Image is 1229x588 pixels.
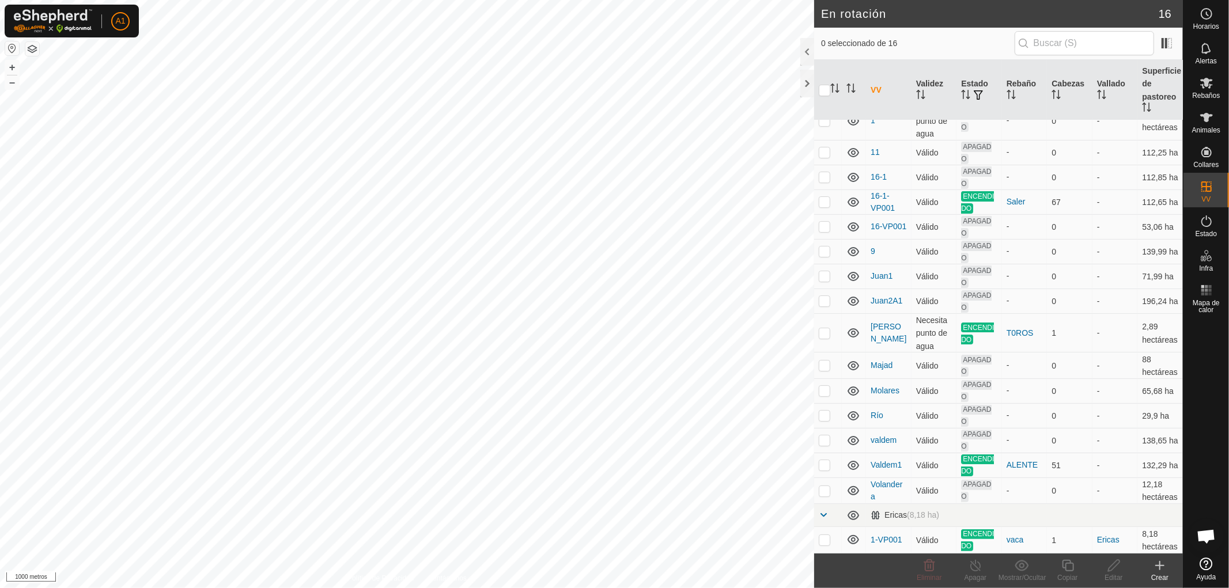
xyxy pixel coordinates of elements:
font: 12,18 hectáreas [1142,480,1177,502]
a: 9 [871,246,875,256]
font: Ayuda [1197,573,1216,581]
font: Ericas [1097,535,1120,544]
font: Contáctanos [428,574,467,582]
font: A1 [115,16,125,25]
font: 138,65 ha [1142,436,1178,445]
font: 16 [1159,7,1171,20]
a: Volandera [871,480,902,501]
font: - [1007,271,1009,280]
p-sorticon: Activar para ordenar [830,85,839,94]
font: - [1097,148,1100,157]
font: Ericas [884,510,907,519]
font: Válido [916,536,939,545]
p-sorticon: Activar para ordenar [846,85,856,94]
font: Válido [916,247,939,256]
font: APAGADO [961,381,991,401]
font: VV [871,85,882,94]
font: - [1007,411,1009,420]
a: Majad [871,361,893,370]
font: - [1097,116,1100,126]
a: 16-1 [871,172,887,181]
font: - [1097,173,1100,182]
font: 0 [1052,173,1056,182]
font: 88 hectáreas [1142,355,1177,377]
button: Restablecer mapa [5,41,19,55]
font: - [1097,222,1100,232]
font: 53,06 ha [1142,222,1174,232]
font: 29,9 ha [1142,411,1169,420]
font: 65,68 ha [1142,386,1174,396]
font: - [1097,411,1100,420]
font: Horarios [1193,22,1219,31]
font: Válido [916,198,939,207]
font: 0 [1052,148,1056,157]
div: Chat abierto [1189,519,1224,553]
font: Estado [1196,230,1217,238]
font: Crear [1151,574,1169,582]
font: - [1007,296,1009,305]
font: - [1007,172,1009,181]
font: 112,25 ha [1142,148,1178,157]
font: - [1007,246,1009,256]
font: APAGADO [961,242,991,262]
font: 0 [1052,436,1056,445]
font: Animales [1192,126,1220,134]
a: Política de Privacidad [347,573,414,583]
font: – [9,76,15,88]
font: (8,18 ha) [907,510,939,519]
font: Válido [916,461,939,470]
font: ENCENDIDO [961,530,994,550]
font: - [1097,386,1100,396]
font: Válido [916,361,939,370]
font: 51 [1052,461,1061,470]
font: Juan2A1 [871,296,902,305]
font: 2,89 hectáreas [1142,322,1177,344]
font: 0 [1052,386,1056,396]
font: - [1097,436,1100,445]
font: - [1007,361,1009,370]
font: Eliminar [917,574,941,582]
font: Rebaños [1192,92,1220,100]
font: ENCENDIDO [961,192,994,213]
font: 0 [1052,272,1056,281]
a: Molares [871,386,899,395]
input: Buscar (S) [1015,31,1154,55]
font: APAGADO [961,267,991,287]
a: Valdem1 [871,460,902,469]
a: 16-1-VP001 [871,191,895,213]
font: APAGADO [961,356,991,376]
font: Saler [1007,197,1026,206]
font: 1 [871,116,875,125]
font: ENCENDIDO [961,456,994,476]
p-sorticon: Activar para ordenar [1097,92,1106,101]
font: + [9,61,16,73]
font: Válido [916,386,939,396]
font: Mapa de calor [1193,299,1220,314]
font: 0 [1052,247,1056,256]
font: 71,99 ha [1142,272,1174,281]
font: Válido [916,486,939,495]
font: Válido [916,411,939,420]
font: 112,85 ha [1142,173,1178,182]
font: - [1097,272,1100,281]
a: 1-VP001 [871,535,902,544]
font: - [1007,147,1009,157]
p-sorticon: Activar para ordenar [1007,92,1016,101]
font: 0 [1052,116,1056,126]
font: 196,24 ha [1142,297,1178,306]
font: Válido [916,436,939,445]
font: 139,99 ha [1142,247,1178,256]
font: Mostrar/Ocultar [999,574,1046,582]
font: Rebaño [1007,79,1036,88]
a: 16-VP001 [871,222,906,231]
a: Juan1 [871,271,893,280]
font: Válido [916,297,939,306]
font: Política de Privacidad [347,574,414,582]
a: Río [871,411,883,420]
font: 0 [1052,486,1056,495]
